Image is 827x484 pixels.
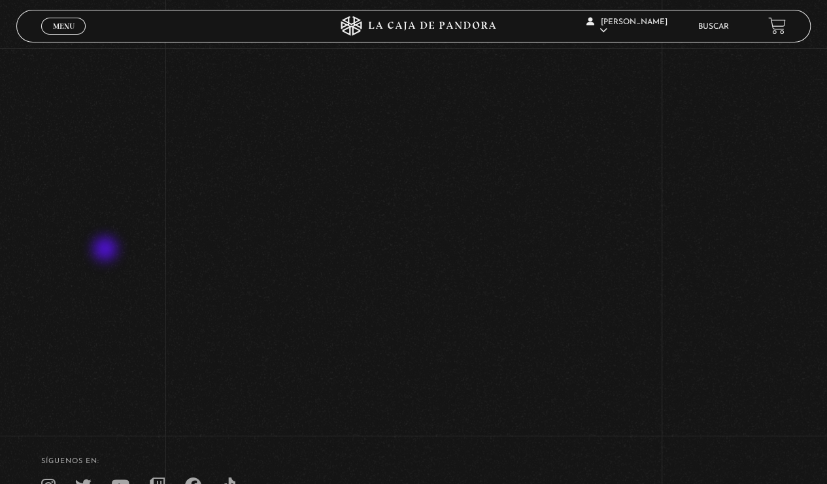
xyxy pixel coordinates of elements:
[698,23,729,31] a: Buscar
[48,33,79,42] span: Cerrar
[768,17,786,35] a: View your shopping cart
[586,18,667,35] span: [PERSON_NAME]
[41,458,786,465] h4: SÍguenos en:
[53,22,75,30] span: Menu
